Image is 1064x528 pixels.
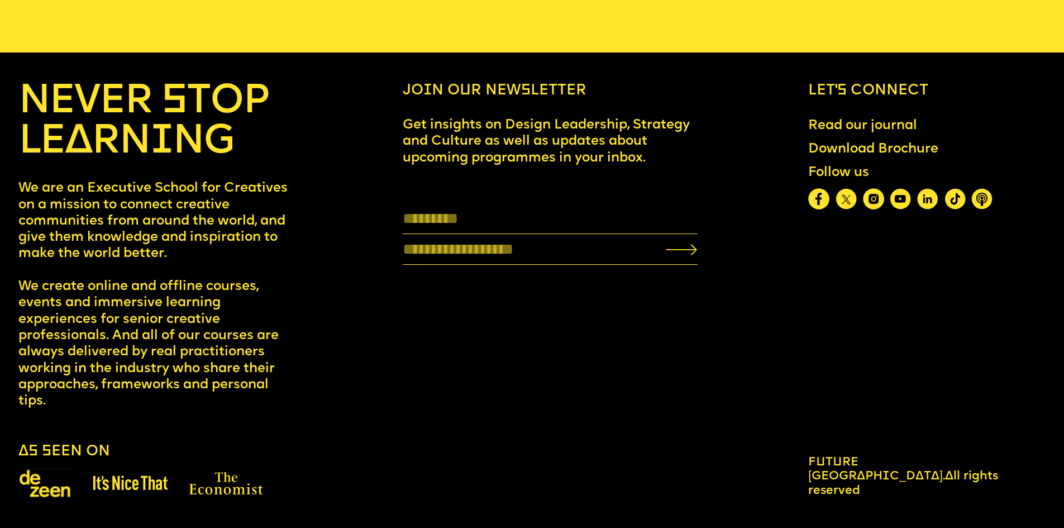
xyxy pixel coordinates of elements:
[808,82,1046,99] h6: Let’s connect
[808,165,993,181] div: Follow us
[801,134,946,165] a: Download Brochure
[808,456,945,483] span: Future [GEOGRAPHIC_DATA].
[808,455,1000,498] div: All rights reserved
[403,117,698,167] p: Get insights on Design Leadership, Strategy and Culture as well as updates about upcoming program...
[801,111,924,141] a: Read our journal
[18,180,292,410] p: We are an Executive School for Creatives on a mission to connect creative communities from around...
[18,443,110,460] h6: As seen on
[18,82,292,163] h4: NEVER STOP LEARNING
[403,82,698,99] h6: Join our newsletter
